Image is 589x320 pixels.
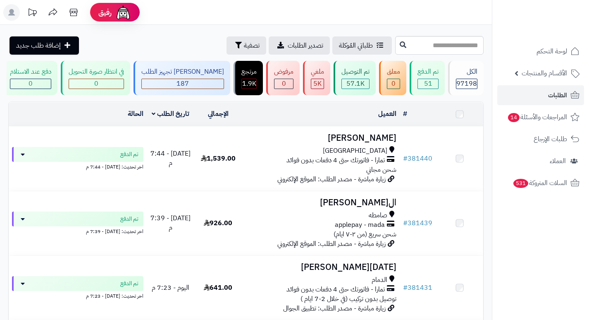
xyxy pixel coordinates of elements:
[16,41,61,51] span: إضافة طلب جديد
[497,173,584,193] a: السلات المتروكة531
[10,36,79,55] a: إضافة طلب جديد
[120,215,138,223] span: تم الدفع
[323,146,387,156] span: [GEOGRAPHIC_DATA]
[339,41,373,51] span: طلباتي المُوكلة
[0,61,59,95] a: دفع عند الاستلام 0
[537,46,567,57] span: لوحة التحكم
[403,283,408,293] span: #
[341,67,370,77] div: تم التوصيل
[98,7,112,17] span: رفيق
[269,36,330,55] a: تصدير الطلبات
[456,67,477,77] div: الكل
[387,67,400,77] div: معلق
[12,291,143,300] div: اخر تحديث: [DATE] - 7:23 م
[346,79,365,89] span: 57.1K
[311,79,324,89] div: 5008
[513,179,528,188] span: 531
[372,275,387,285] span: الدمام
[378,109,396,119] a: العميل
[507,111,567,123] span: المراجعات والأسئلة
[245,262,396,272] h3: [DATE][PERSON_NAME]
[29,79,33,89] span: 0
[10,67,51,77] div: دفع عند الاستلام
[277,174,386,184] span: زيارة مباشرة - مصدر الطلب: الموقع الإلكتروني
[403,283,432,293] a: #381431
[301,61,332,95] a: ملغي 5K
[332,61,377,95] a: تم التوصيل 57.1K
[288,41,323,51] span: تصدير الطلبات
[204,283,232,293] span: 641.00
[332,36,392,55] a: طلباتي المُوكلة
[286,285,385,294] span: تمارا - فاتورتك حتى 4 دفعات بدون فوائد
[120,150,138,159] span: تم الدفع
[391,79,396,89] span: 0
[424,79,432,89] span: 51
[201,154,236,164] span: 1,539.00
[508,113,520,122] span: 14
[548,89,567,101] span: الطلبات
[12,226,143,235] div: اخر تحديث: [DATE] - 7:39 م
[366,165,396,175] span: شحن مجاني
[176,79,189,89] span: 187
[369,211,387,220] span: صامطه
[69,79,124,89] div: 0
[497,107,584,127] a: المراجعات والأسئلة14
[245,198,396,207] h3: ال[PERSON_NAME]
[242,79,256,89] span: 1.9K
[150,213,191,233] span: [DATE] - 7:39 م
[115,4,131,21] img: ai-face.png
[245,133,396,143] h3: [PERSON_NAME]
[283,303,386,313] span: زيارة مباشرة - مصدر الطلب: تطبيق الجوال
[69,67,124,77] div: في انتظار صورة التحويل
[227,36,266,55] button: تصفية
[313,79,322,89] span: 5K
[334,229,396,239] span: شحن سريع (من ٢-٧ ايام)
[403,218,408,228] span: #
[244,41,260,51] span: تصفية
[550,155,566,167] span: العملاء
[204,218,232,228] span: 926.00
[265,61,301,95] a: مرفوض 0
[497,85,584,105] a: الطلبات
[94,79,98,89] span: 0
[242,79,256,89] div: 1855
[128,109,143,119] a: الحالة
[522,67,567,79] span: الأقسام والمنتجات
[208,109,229,119] a: الإجمالي
[417,67,439,77] div: تم الدفع
[142,79,224,89] div: 187
[418,79,438,89] div: 51
[59,61,132,95] a: في انتظار صورة التحويل 0
[286,156,385,165] span: تمارا - فاتورتك حتى 4 دفعات بدون فوائد
[150,149,191,168] span: [DATE] - 7:44 م
[335,220,385,230] span: applepay - mada
[120,279,138,288] span: تم الدفع
[387,79,400,89] div: 0
[277,239,386,249] span: زيارة مباشرة - مصدر الطلب: الموقع الإلكتروني
[534,133,567,145] span: طلبات الإرجاع
[446,61,485,95] a: الكل97198
[403,109,407,119] a: #
[311,67,324,77] div: ملغي
[274,67,293,77] div: مرفوض
[152,109,189,119] a: تاريخ الطلب
[141,67,224,77] div: [PERSON_NAME] تجهيز الطلب
[152,283,189,293] span: اليوم - 7:23 م
[513,177,567,189] span: السلات المتروكة
[403,154,432,164] a: #381440
[377,61,408,95] a: معلق 0
[497,129,584,149] a: طلبات الإرجاع
[342,79,369,89] div: 57137
[274,79,293,89] div: 0
[533,23,581,41] img: logo-2.png
[12,162,143,171] div: اخر تحديث: [DATE] - 7:44 م
[232,61,265,95] a: مرتجع 1.9K
[282,79,286,89] span: 0
[403,154,408,164] span: #
[456,79,477,89] span: 97198
[497,151,584,171] a: العملاء
[241,67,257,77] div: مرتجع
[408,61,446,95] a: تم الدفع 51
[22,4,43,23] a: تحديثات المنصة
[497,41,584,61] a: لوحة التحكم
